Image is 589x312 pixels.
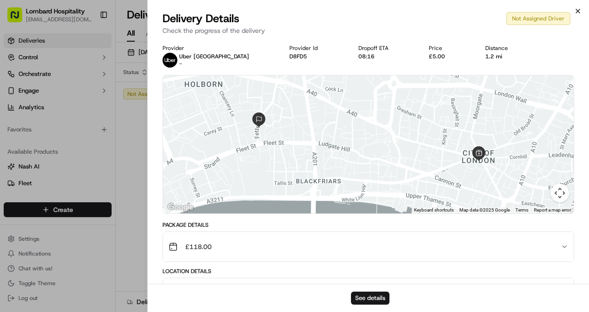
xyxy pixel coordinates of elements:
div: Price [429,44,470,52]
a: Terms (opens in new tab) [515,207,528,212]
div: Start new chat [42,88,152,97]
a: 💻API Documentation [75,203,152,219]
img: Yasiru Doluwegedara [9,134,24,149]
div: Dropoff ETA [358,44,414,52]
div: Past conversations [9,120,62,127]
div: 📗 [9,207,17,215]
span: Map data ©2025 Google [459,207,510,212]
span: £118.00 [185,242,212,251]
a: Report a map error [534,207,571,212]
a: Open this area in Google Maps (opens a new window) [165,201,196,213]
div: Provider Id [289,44,343,52]
span: [PERSON_NAME] [29,143,75,150]
a: 📗Knowledge Base [6,203,75,219]
button: D8FD5 [289,53,307,60]
input: Got a question? Start typing here... [24,59,167,69]
div: £5.00 [429,53,470,60]
div: Provider [163,44,275,52]
img: Google [165,201,196,213]
img: Yasiru Doluwegedara [9,159,24,174]
span: [DATE] [82,168,101,175]
button: Map camera controls [551,184,569,202]
span: Delivery Details [163,11,239,26]
div: Distance [485,44,533,52]
div: Location Details [163,268,574,275]
div: We're available if you need us! [42,97,127,105]
a: Powered byPylon [65,229,112,236]
p: Uber [GEOGRAPHIC_DATA] [179,53,249,60]
p: Check the progress of the delivery [163,26,574,35]
div: 💻 [78,207,86,215]
span: • [77,168,80,175]
img: 1736555255976-a54dd68f-1ca7-489b-9aae-adbdc363a1c4 [9,88,26,105]
button: Keyboard shortcuts [414,207,454,213]
span: [DATE] [82,143,101,150]
button: Start new chat [157,91,169,102]
div: Package Details [163,221,574,229]
span: Knowledge Base [19,206,71,216]
img: uber-new-logo.jpeg [163,53,177,68]
img: 8571987876998_91fb9ceb93ad5c398215_72.jpg [19,88,36,105]
span: Pylon [92,229,112,236]
img: Nash [9,9,28,27]
button: See details [351,292,389,305]
button: See all [144,118,169,129]
span: - [179,60,182,68]
button: £118.00 [163,232,574,262]
p: Welcome 👋 [9,37,169,51]
span: [PERSON_NAME] [29,168,75,175]
div: 08:16 [358,53,414,60]
div: 1.2 mi [485,53,533,60]
span: API Documentation [88,206,149,216]
span: • [77,143,80,150]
